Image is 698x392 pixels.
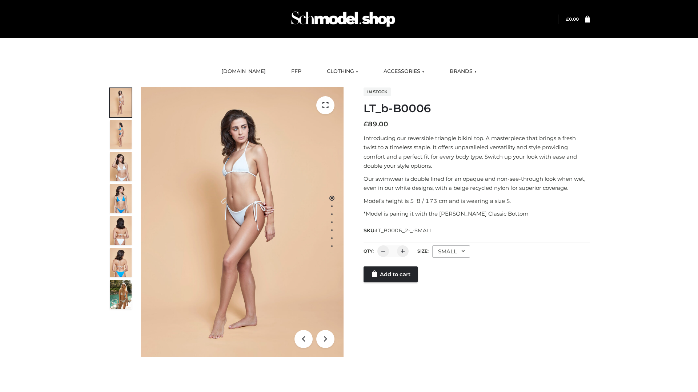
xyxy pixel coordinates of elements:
bdi: 0.00 [566,16,579,22]
img: ArielClassicBikiniTop_CloudNine_AzureSky_OW114ECO_1 [141,87,344,357]
img: ArielClassicBikiniTop_CloudNine_AzureSky_OW114ECO_4-scaled.jpg [110,184,132,213]
img: ArielClassicBikiniTop_CloudNine_AzureSky_OW114ECO_2-scaled.jpg [110,120,132,149]
img: ArielClassicBikiniTop_CloudNine_AzureSky_OW114ECO_1-scaled.jpg [110,88,132,117]
span: £ [566,16,569,22]
a: FFP [286,64,307,79]
p: Model’s height is 5 ‘8 / 173 cm and is wearing a size S. [364,196,590,206]
h1: LT_b-B0006 [364,102,590,115]
img: Schmodel Admin 964 [289,5,398,33]
img: ArielClassicBikiniTop_CloudNine_AzureSky_OW114ECO_7-scaled.jpg [110,216,132,245]
p: *Model is pairing it with the [PERSON_NAME] Classic Bottom [364,209,590,219]
p: Introducing our reversible triangle bikini top. A masterpiece that brings a fresh twist to a time... [364,134,590,171]
span: LT_B0006_2-_-SMALL [376,227,432,234]
bdi: 89.00 [364,120,388,128]
label: QTY: [364,248,374,254]
div: SMALL [432,245,470,258]
img: ArielClassicBikiniTop_CloudNine_AzureSky_OW114ECO_3-scaled.jpg [110,152,132,181]
a: BRANDS [444,64,482,79]
p: Our swimwear is double lined for an opaque and non-see-through look when wet, even in our white d... [364,174,590,193]
span: £ [364,120,368,128]
a: £0.00 [566,16,579,22]
a: CLOTHING [321,64,364,79]
a: Add to cart [364,266,418,282]
span: In stock [364,87,391,96]
img: Arieltop_CloudNine_AzureSky2.jpg [110,280,132,309]
label: Size: [417,248,429,254]
a: [DOMAIN_NAME] [216,64,271,79]
span: SKU: [364,226,433,235]
img: ArielClassicBikiniTop_CloudNine_AzureSky_OW114ECO_8-scaled.jpg [110,248,132,277]
a: ACCESSORIES [378,64,430,79]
